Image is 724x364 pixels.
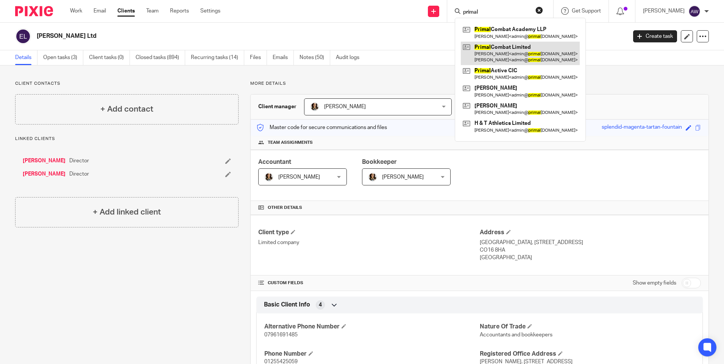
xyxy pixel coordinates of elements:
[633,279,676,287] label: Show empty fields
[200,7,220,15] a: Settings
[70,7,82,15] a: Work
[480,254,701,261] p: [GEOGRAPHIC_DATA]
[535,6,543,14] button: Clear
[258,159,291,165] span: Accountant
[264,323,479,331] h4: Alternative Phone Number
[146,7,159,15] a: Team
[480,239,701,246] p: [GEOGRAPHIC_DATA], [STREET_ADDRESS]
[319,301,322,309] span: 4
[268,205,302,211] span: Other details
[250,81,709,87] p: More details
[15,50,37,65] a: Details
[258,280,479,286] h4: CUSTOM FIELDS
[480,229,701,236] h4: Address
[15,81,239,87] p: Client contacts
[23,170,66,178] a: [PERSON_NAME]
[264,332,298,338] span: 07961691485
[382,174,424,180] span: [PERSON_NAME]
[93,206,161,218] h4: + Add linked client
[136,50,185,65] a: Closed tasks (894)
[37,32,505,40] h2: [PERSON_NAME] Ltd
[368,173,377,182] img: 2020-11-15%2017.26.54-1.jpg
[264,350,479,358] h4: Phone Number
[278,174,320,180] span: [PERSON_NAME]
[250,50,267,65] a: Files
[300,50,330,65] a: Notes (50)
[43,50,83,65] a: Open tasks (3)
[462,9,531,16] input: Search
[256,124,387,131] p: Master code for secure communications and files
[336,50,365,65] a: Audit logs
[268,140,313,146] span: Team assignments
[258,239,479,246] p: Limited company
[362,159,397,165] span: Bookkeeper
[480,246,701,254] p: CO16 8HA
[191,50,244,65] a: Recurring tasks (14)
[94,7,106,15] a: Email
[100,103,153,115] h4: + Add contact
[258,103,296,110] h3: Client manager
[480,323,695,331] h4: Nature Of Trade
[273,50,294,65] a: Emails
[15,136,239,142] p: Linked clients
[15,6,53,16] img: Pixie
[633,30,677,42] a: Create task
[264,301,310,309] span: Basic Client Info
[602,123,682,132] div: splendid-magenta-tartan-fountain
[89,50,130,65] a: Client tasks (0)
[480,350,695,358] h4: Registered Office Address
[69,157,89,165] span: Director
[117,7,135,15] a: Clients
[264,173,273,182] img: 2020-11-15%2017.26.54-1.jpg
[23,157,66,165] a: [PERSON_NAME]
[310,102,319,111] img: 2020-11-15%2017.26.54-1.jpg
[170,7,189,15] a: Reports
[15,28,31,44] img: svg%3E
[688,5,701,17] img: svg%3E
[69,170,89,178] span: Director
[258,229,479,236] h4: Client type
[643,7,685,15] p: [PERSON_NAME]
[480,332,552,338] span: Accountants and bookkeepers
[572,8,601,14] span: Get Support
[324,104,366,109] span: [PERSON_NAME]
